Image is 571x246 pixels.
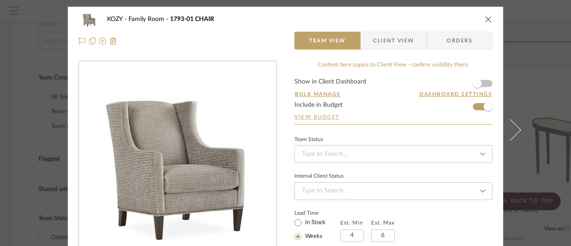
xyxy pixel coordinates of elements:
[303,233,323,241] label: Weeks
[294,90,341,98] button: Bulk Manage
[110,38,117,45] img: Remove from project
[294,209,340,217] label: Lead Time
[79,10,100,28] img: df92c8c2-c9ab-4681-a15a-f5e5a76fac75_48x40.jpg
[294,138,323,142] div: Team Status
[294,174,343,179] div: Internal Client Status
[107,16,128,22] span: KOZY
[373,32,414,50] span: Client View
[371,220,395,226] label: Est. Max
[294,61,492,70] div: Content here copies to Client View - confirm visibility there.
[170,16,214,22] span: 1793-01 CHAIR
[340,220,363,226] label: Est. Min
[294,182,492,200] input: Type to Search…
[294,217,340,242] mat-radio-group: Select item type
[303,219,326,227] label: In Stock
[294,113,492,121] a: View Budget
[419,90,492,98] button: Dashboard Settings
[309,32,346,50] span: Team View
[484,15,492,23] button: close
[128,16,170,22] span: Family Room
[294,145,492,163] input: Type to Search…
[437,32,482,50] span: Orders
